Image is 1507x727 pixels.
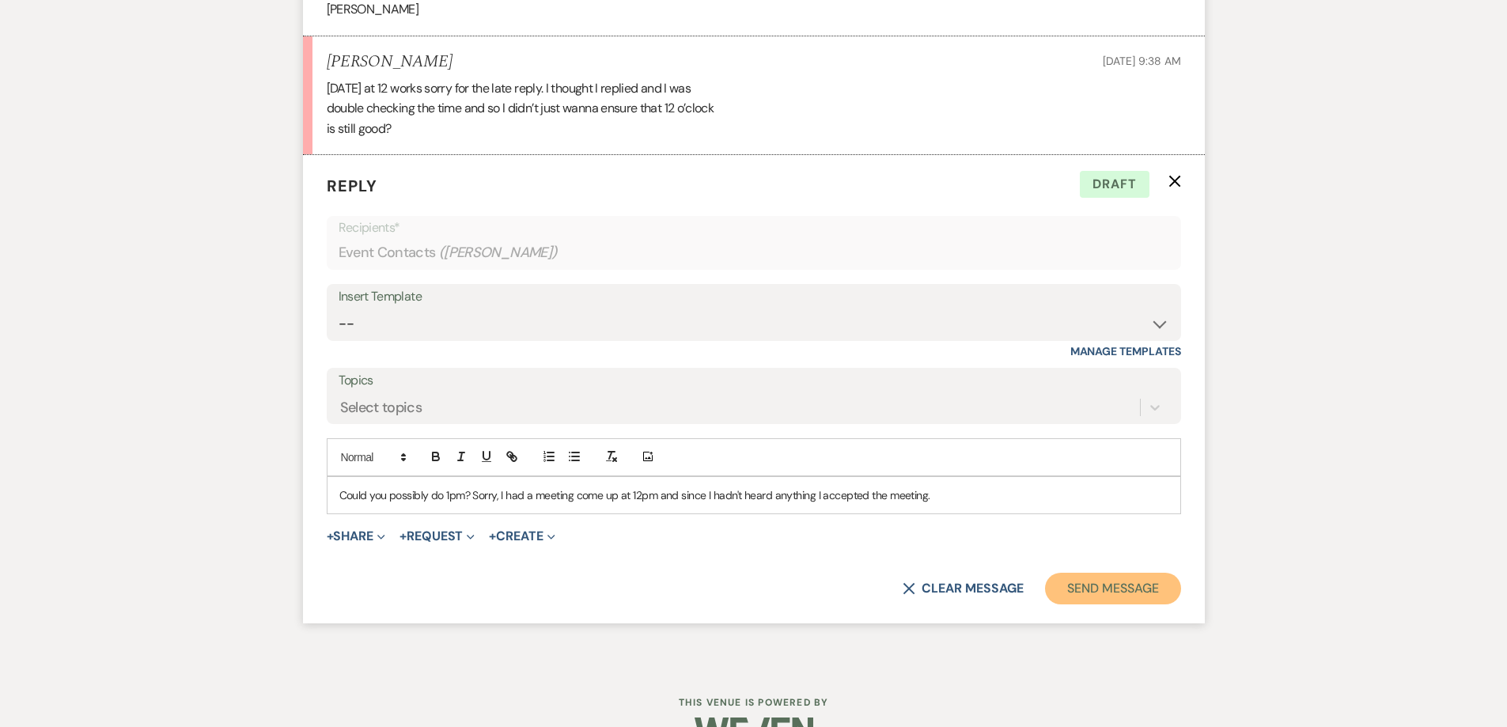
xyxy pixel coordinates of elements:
span: Reply [327,176,377,196]
span: + [399,530,407,543]
a: Manage Templates [1070,344,1181,358]
h5: [PERSON_NAME] [327,52,452,72]
div: [DATE] at 12 works sorry for the late reply. I thought I replied and I was double checking the ti... [327,78,1181,139]
button: Request [399,530,475,543]
span: + [489,530,496,543]
button: Send Message [1045,573,1180,604]
p: Recipients* [339,218,1169,238]
button: Share [327,530,386,543]
div: Select topics [340,396,422,418]
p: Could you possibly do 1pm? Sorry, I had a meeting come up at 12pm and since I hadn't heard anythi... [339,487,1168,504]
span: + [327,530,334,543]
button: Create [489,530,555,543]
span: [DATE] 9:38 AM [1103,54,1180,68]
div: Insert Template [339,286,1169,309]
label: Topics [339,369,1169,392]
span: ( [PERSON_NAME] ) [439,242,558,263]
button: Clear message [903,582,1023,595]
span: Draft [1080,171,1149,198]
div: Event Contacts [339,237,1169,268]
